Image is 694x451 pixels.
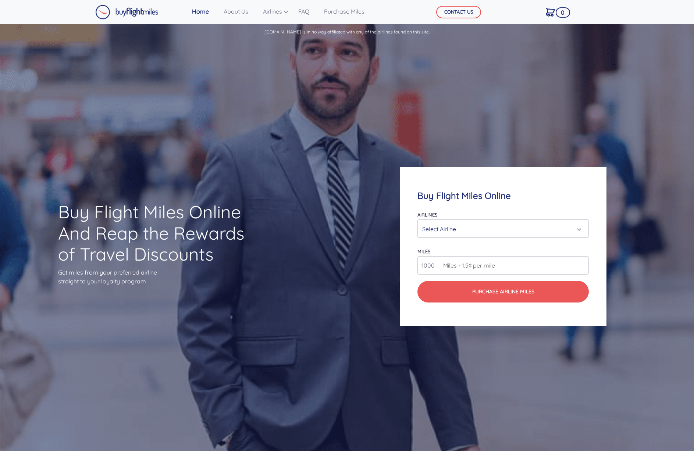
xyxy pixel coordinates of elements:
img: Cart [546,8,555,17]
label: Airlines [417,212,437,218]
div: Select Airline [422,222,580,236]
button: CONTACT US [436,6,481,18]
a: 0 [543,4,558,19]
a: Buy Flight Miles Logo [95,3,159,21]
p: Get miles from your preferred airline straight to your loyalty program [58,268,255,286]
img: Buy Flight Miles Logo [95,5,159,19]
span: Miles - 1.5¢ per mile [439,261,495,270]
a: FAQ [295,4,312,19]
button: Select Airline [417,219,589,238]
span: 0 [556,7,570,18]
a: Purchase Miles [321,4,367,19]
label: miles [417,248,430,254]
a: Home [189,4,212,19]
h1: Buy Flight Miles Online And Reap the Rewards of Travel Discounts [58,201,255,265]
h4: Buy Flight Miles Online [417,190,589,201]
a: Airlines [260,4,287,19]
a: About Us [221,4,251,19]
button: Purchase Airline Miles [417,281,589,302]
